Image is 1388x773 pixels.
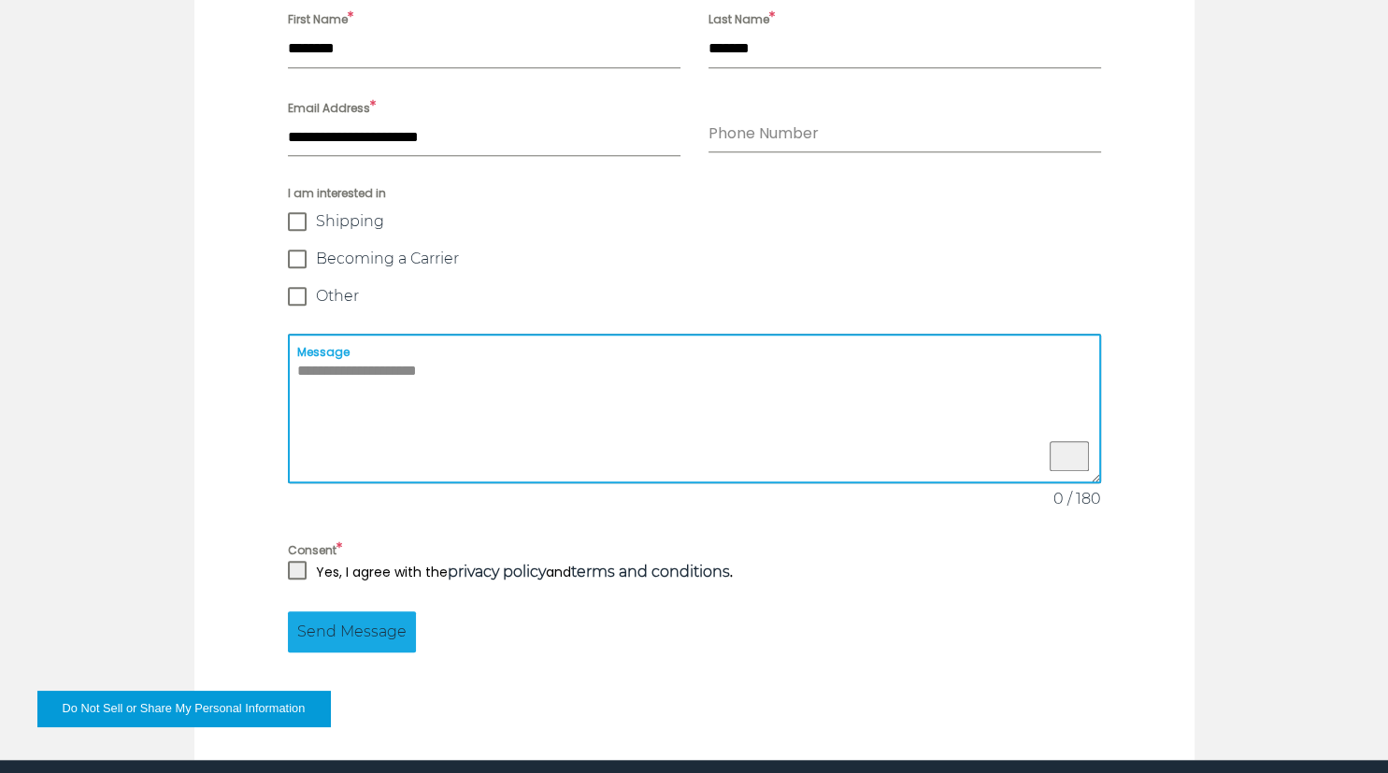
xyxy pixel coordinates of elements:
[316,561,733,583] p: Yes, I agree with the and
[1053,488,1101,510] span: 0 / 180
[571,563,730,580] a: terms and conditions
[37,691,330,726] button: Do Not Sell or Share My Personal Information
[288,184,1101,203] span: I am interested in
[288,538,1101,561] label: Consent
[571,563,733,581] strong: .
[288,287,1101,306] label: Other
[288,250,1101,268] label: Becoming a Carrier
[316,287,359,306] span: Other
[288,212,1101,231] label: Shipping
[288,611,416,652] button: Send Message
[316,250,459,268] span: Becoming a Carrier
[316,212,384,231] span: Shipping
[448,563,546,580] a: privacy policy
[297,621,407,643] span: Send Message
[288,334,1101,483] textarea: To enrich screen reader interactions, please activate Accessibility in Grammarly extension settings
[1295,683,1388,773] iframe: Chat Widget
